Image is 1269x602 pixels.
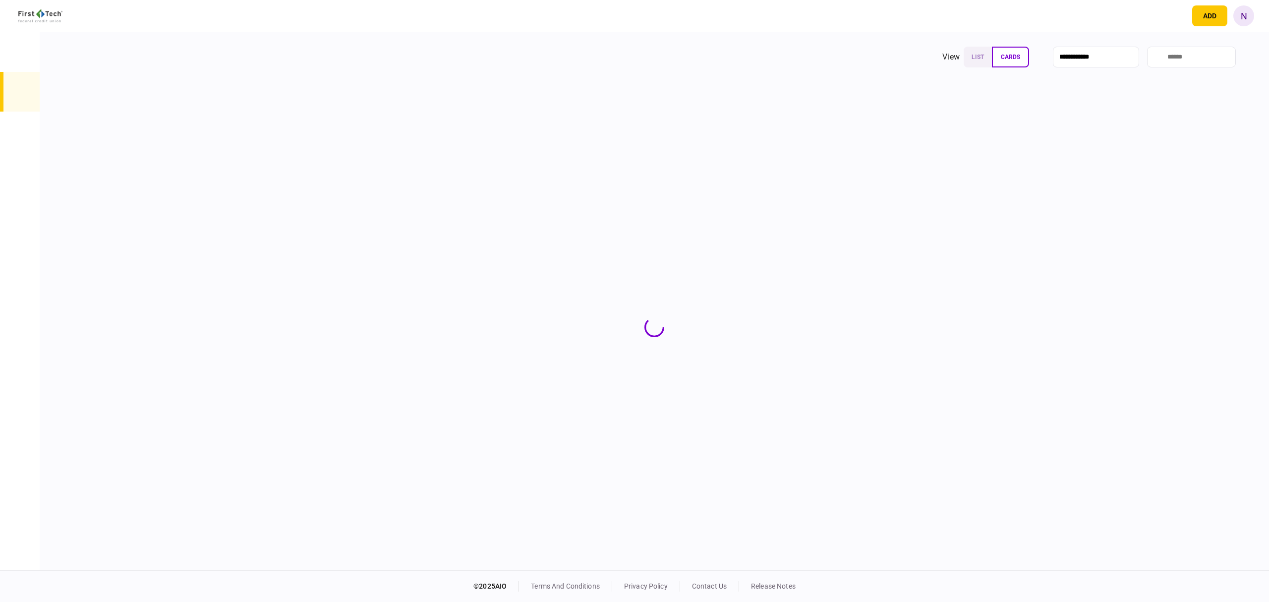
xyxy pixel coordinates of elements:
[751,582,796,590] a: release notes
[473,581,519,592] div: © 2025 AIO
[1001,54,1020,60] span: cards
[1165,5,1186,26] button: open notifications list
[1233,5,1254,26] button: N
[18,9,62,22] img: client company logo
[942,51,960,63] div: view
[692,582,727,590] a: contact us
[964,47,992,67] button: list
[1192,5,1227,26] button: open adding identity options
[972,54,984,60] span: list
[992,47,1029,67] button: cards
[624,582,668,590] a: privacy policy
[531,582,600,590] a: terms and conditions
